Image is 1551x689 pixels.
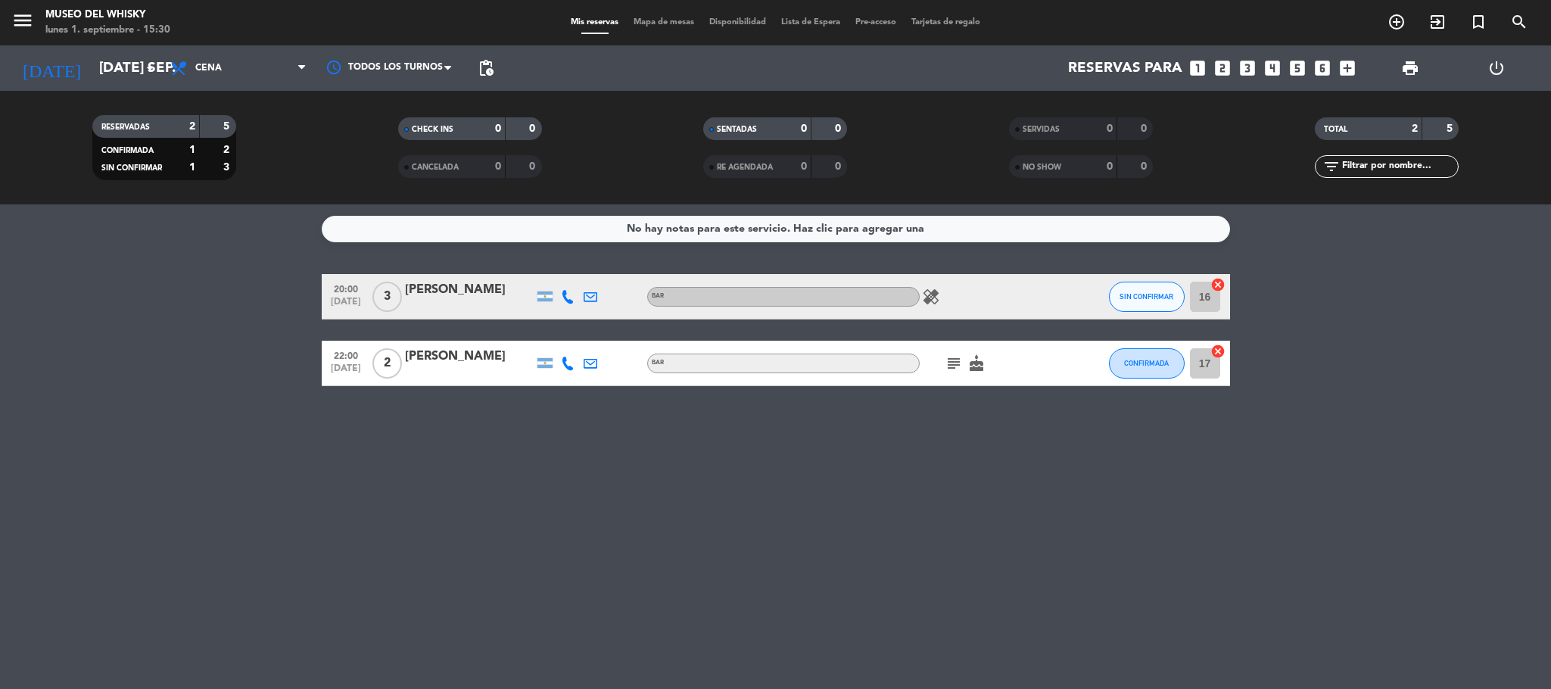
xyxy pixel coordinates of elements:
span: BAR [652,293,664,299]
span: [DATE] [327,363,365,381]
span: RE AGENDADA [717,164,773,171]
strong: 0 [835,161,844,172]
i: exit_to_app [1428,13,1447,31]
strong: 1 [189,162,195,173]
strong: 2 [189,121,195,132]
div: [PERSON_NAME] [405,347,534,366]
i: filter_list [1322,157,1341,176]
strong: 5 [223,121,232,132]
div: MUSEO DEL WHISKY [45,8,170,23]
strong: 2 [223,145,232,155]
strong: 0 [835,123,844,134]
span: CONFIRMADA [1124,359,1169,367]
span: print [1401,59,1419,77]
span: BAR [652,360,664,366]
span: SIN CONFIRMAR [1120,292,1173,301]
button: CONFIRMADA [1109,348,1185,379]
span: Disponibilidad [702,18,774,26]
button: menu [11,9,34,37]
strong: 0 [495,123,501,134]
span: Lista de Espera [774,18,848,26]
i: looks_one [1188,58,1207,78]
span: pending_actions [477,59,495,77]
span: SERVIDAS [1023,126,1060,133]
span: SENTADAS [717,126,757,133]
i: looks_4 [1263,58,1282,78]
i: add_circle_outline [1387,13,1406,31]
strong: 1 [189,145,195,155]
strong: 0 [801,161,807,172]
input: Filtrar por nombre... [1341,158,1458,175]
span: Mapa de mesas [626,18,702,26]
i: cancel [1210,277,1226,292]
strong: 0 [1107,123,1113,134]
span: CONFIRMADA [101,147,154,154]
button: SIN CONFIRMAR [1109,282,1185,312]
i: cake [967,354,986,373]
i: cancel [1210,344,1226,359]
i: looks_3 [1238,58,1257,78]
span: SIN CONFIRMAR [101,164,162,172]
strong: 3 [223,162,232,173]
i: subject [945,354,963,373]
strong: 0 [1141,161,1150,172]
strong: 2 [1412,123,1418,134]
i: turned_in_not [1469,13,1487,31]
i: arrow_drop_down [141,59,159,77]
span: CANCELADA [412,164,459,171]
i: healing [922,288,940,306]
span: 22:00 [327,346,365,363]
span: Reservas para [1068,60,1182,76]
span: TOTAL [1324,126,1347,133]
i: menu [11,9,34,32]
strong: 0 [529,123,538,134]
i: [DATE] [11,51,92,85]
span: Cena [195,63,222,73]
span: Mis reservas [563,18,626,26]
i: add_box [1338,58,1357,78]
strong: 5 [1447,123,1456,134]
span: 20:00 [327,279,365,297]
span: RESERVADAS [101,123,150,131]
span: Pre-acceso [848,18,904,26]
span: NO SHOW [1023,164,1061,171]
div: LOG OUT [1453,45,1540,91]
span: 2 [372,348,402,379]
div: [PERSON_NAME] [405,280,534,300]
strong: 0 [529,161,538,172]
i: power_settings_new [1487,59,1506,77]
div: No hay notas para este servicio. Haz clic para agregar una [627,220,924,238]
strong: 0 [1141,123,1150,134]
span: CHECK INS [412,126,453,133]
div: lunes 1. septiembre - 15:30 [45,23,170,38]
span: [DATE] [327,297,365,314]
i: looks_5 [1288,58,1307,78]
strong: 0 [1107,161,1113,172]
span: 3 [372,282,402,312]
i: looks_two [1213,58,1232,78]
i: search [1510,13,1528,31]
span: Tarjetas de regalo [904,18,988,26]
strong: 0 [495,161,501,172]
strong: 0 [801,123,807,134]
i: looks_6 [1313,58,1332,78]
